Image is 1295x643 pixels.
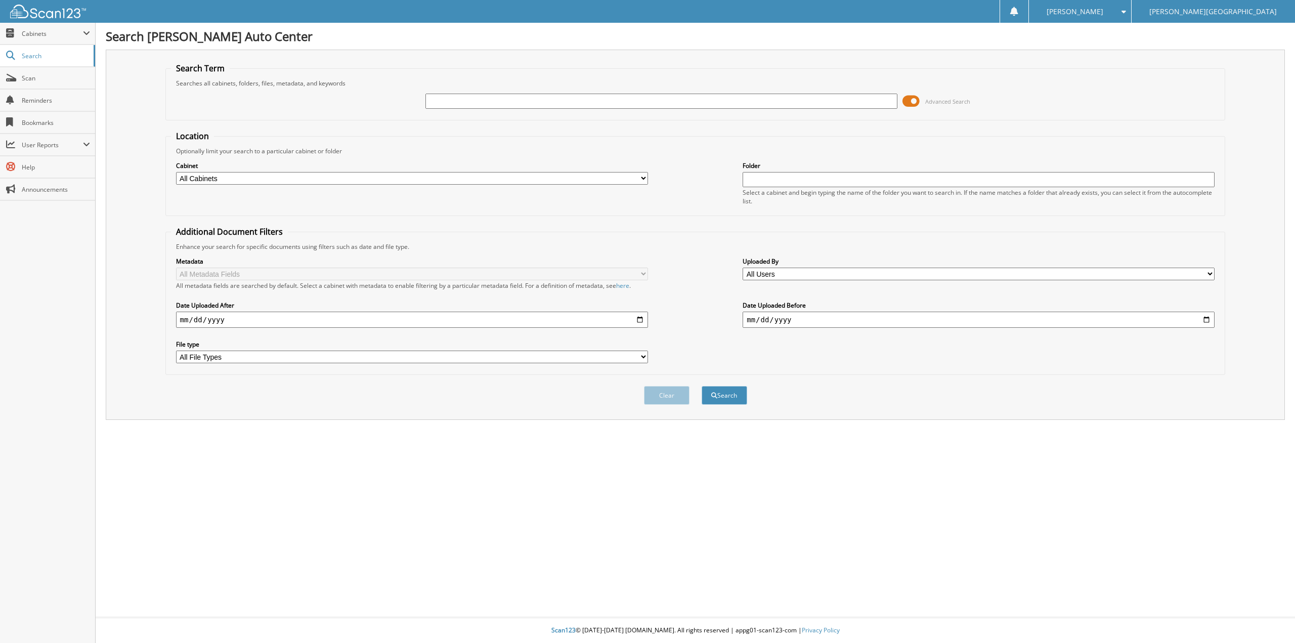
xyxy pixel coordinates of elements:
[1047,9,1103,15] span: [PERSON_NAME]
[616,281,629,290] a: here
[1149,9,1277,15] span: [PERSON_NAME][GEOGRAPHIC_DATA]
[22,96,90,105] span: Reminders
[171,131,214,142] legend: Location
[743,312,1215,328] input: end
[176,340,648,349] label: File type
[22,52,89,60] span: Search
[171,226,288,237] legend: Additional Document Filters
[644,386,689,405] button: Clear
[22,163,90,172] span: Help
[106,28,1285,45] h1: Search [PERSON_NAME] Auto Center
[22,118,90,127] span: Bookmarks
[551,626,576,634] span: Scan123
[22,74,90,82] span: Scan
[22,141,83,149] span: User Reports
[171,242,1220,251] div: Enhance your search for specific documents using filters such as date and file type.
[171,147,1220,155] div: Optionally limit your search to a particular cabinet or folder
[22,29,83,38] span: Cabinets
[96,618,1295,643] div: © [DATE]-[DATE] [DOMAIN_NAME]. All rights reserved | appg01-scan123-com |
[802,626,840,634] a: Privacy Policy
[176,312,648,328] input: start
[176,281,648,290] div: All metadata fields are searched by default. Select a cabinet with metadata to enable filtering b...
[176,257,648,266] label: Metadata
[171,63,230,74] legend: Search Term
[22,185,90,194] span: Announcements
[171,79,1220,88] div: Searches all cabinets, folders, files, metadata, and keywords
[743,257,1215,266] label: Uploaded By
[10,5,86,18] img: scan123-logo-white.svg
[702,386,747,405] button: Search
[743,301,1215,310] label: Date Uploaded Before
[176,301,648,310] label: Date Uploaded After
[176,161,648,170] label: Cabinet
[925,98,970,105] span: Advanced Search
[743,188,1215,205] div: Select a cabinet and begin typing the name of the folder you want to search in. If the name match...
[743,161,1215,170] label: Folder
